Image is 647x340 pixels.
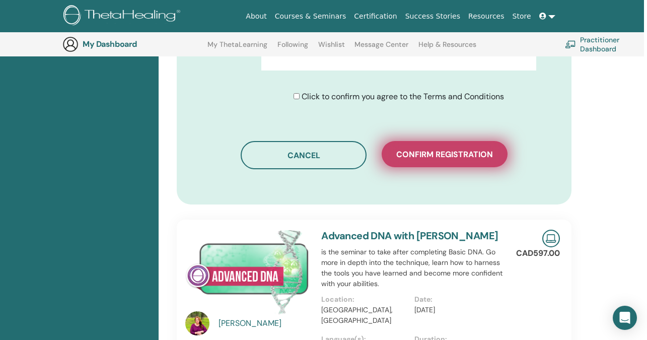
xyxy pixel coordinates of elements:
p: CAD597.00 [516,247,560,259]
a: Store [509,7,535,26]
a: Message Center [354,40,408,56]
p: is the seminar to take after completing Basic DNA. Go more in depth into the technique, learn how... [321,247,508,289]
img: generic-user-icon.jpg [62,36,79,52]
img: chalkboard-teacher.svg [565,40,576,48]
a: Resources [464,7,509,26]
div: Open Intercom Messenger [613,306,637,330]
span: Click to confirm you agree to the Terms and Conditions [302,91,504,102]
img: default.jpg [185,311,209,335]
button: Confirm registration [382,141,508,167]
a: Success Stories [401,7,464,26]
span: Cancel [287,150,320,161]
span: Confirm registration [396,149,493,160]
a: My ThetaLearning [207,40,267,56]
a: Help & Resources [418,40,476,56]
p: Date: [414,294,501,305]
a: Courses & Seminars [271,7,350,26]
img: Live Online Seminar [542,230,560,247]
a: Advanced DNA with [PERSON_NAME] [321,229,498,242]
h3: My Dashboard [83,39,183,49]
a: About [242,7,270,26]
a: Certification [350,7,401,26]
a: [PERSON_NAME] [219,317,312,329]
img: logo.png [63,5,184,28]
a: Following [277,40,308,56]
img: Advanced DNA [185,230,309,314]
a: Wishlist [318,40,345,56]
button: Cancel [241,141,367,169]
p: [DATE] [414,305,501,315]
p: Location: [321,294,408,305]
p: [GEOGRAPHIC_DATA], [GEOGRAPHIC_DATA] [321,305,408,326]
